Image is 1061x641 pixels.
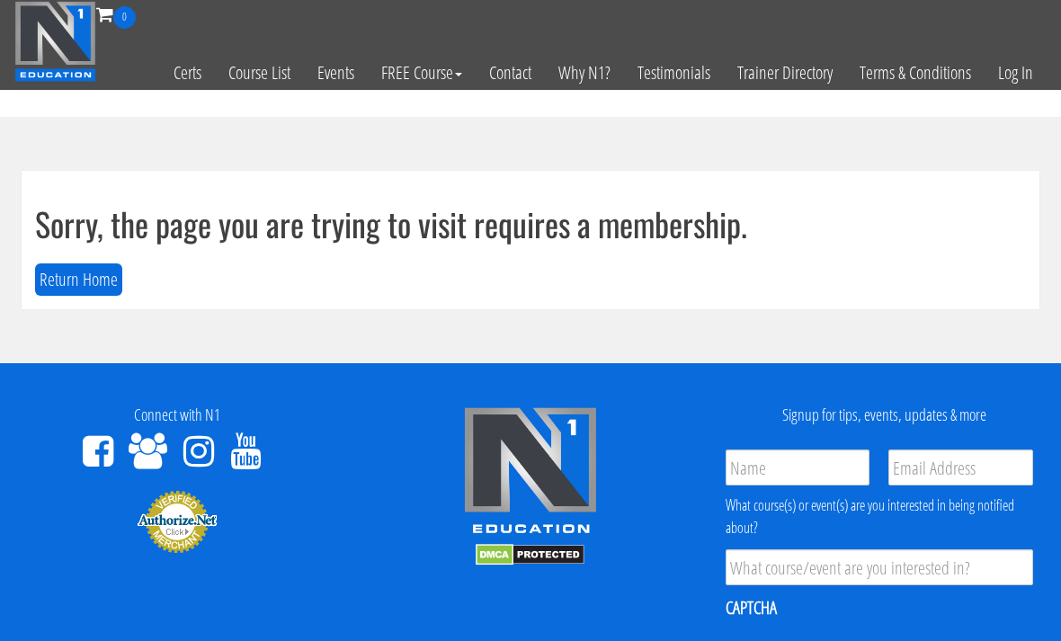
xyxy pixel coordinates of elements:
a: Testimonials [624,29,724,117]
a: Why N1? [545,29,624,117]
input: What course/event are you interested in? [726,549,1033,585]
button: Return Home [35,263,122,297]
img: DMCA.com Protection Status [476,544,584,565]
a: FREE Course [368,29,476,117]
a: Terms & Conditions [846,29,985,117]
label: CAPTCHA [726,596,777,619]
h4: Connect with N1 [13,406,340,424]
input: Name [726,450,870,485]
a: Trainer Directory [724,29,846,117]
img: n1-edu-logo [463,406,598,539]
input: Email Address [888,450,1033,485]
a: Course List [215,29,304,117]
a: Log In [985,29,1047,117]
h1: Sorry, the page you are trying to visit requires a membership. [35,206,1026,242]
div: What course(s) or event(s) are you interested in being notified about? [726,494,1033,539]
a: Contact [476,29,545,117]
a: 0 [96,2,136,26]
h4: Signup for tips, events, updates & more [721,406,1048,424]
img: Authorize.Net Merchant - Click to Verify [137,489,218,554]
a: Certs [160,29,215,117]
span: 0 [113,6,136,29]
a: Events [304,29,368,117]
img: n1-education [14,1,96,82]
